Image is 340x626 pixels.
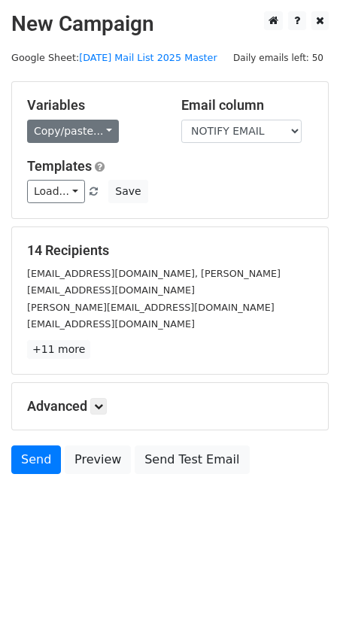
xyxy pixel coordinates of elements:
h5: 14 Recipients [27,242,313,259]
iframe: Chat Widget [265,554,340,626]
small: Google Sheet: [11,52,217,63]
a: Templates [27,158,92,174]
a: Preview [65,445,131,474]
a: Load... [27,180,85,203]
a: [DATE] Mail List 2025 Master [79,52,217,63]
a: Send Test Email [135,445,249,474]
h5: Email column [181,97,313,114]
a: Daily emails left: 50 [228,52,329,63]
h2: New Campaign [11,11,329,37]
small: [PERSON_NAME][EMAIL_ADDRESS][DOMAIN_NAME] [27,302,275,313]
a: +11 more [27,340,90,359]
small: [EMAIL_ADDRESS][DOMAIN_NAME] [27,318,195,330]
span: Daily emails left: 50 [228,50,329,66]
h5: Variables [27,97,159,114]
small: [EMAIL_ADDRESS][DOMAIN_NAME], [PERSON_NAME][EMAIL_ADDRESS][DOMAIN_NAME] [27,268,281,296]
h5: Advanced [27,398,313,415]
a: Send [11,445,61,474]
button: Save [108,180,147,203]
a: Copy/paste... [27,120,119,143]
